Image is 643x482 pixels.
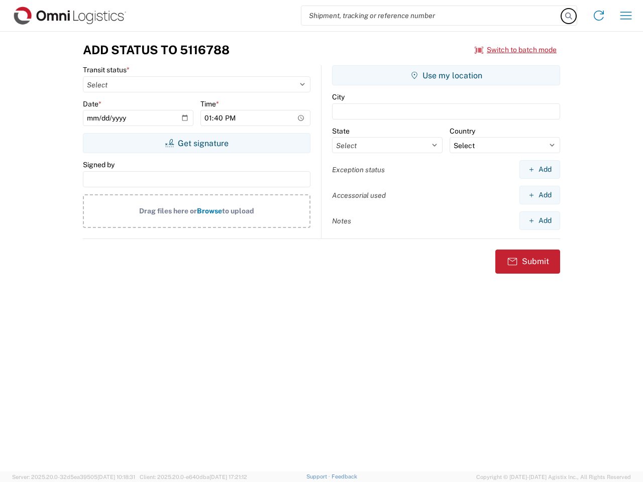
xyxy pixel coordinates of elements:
[519,186,560,204] button: Add
[83,133,310,153] button: Get signature
[301,6,562,25] input: Shipment, tracking or reference number
[476,472,631,481] span: Copyright © [DATE]-[DATE] Agistix Inc., All Rights Reserved
[332,191,386,200] label: Accessorial used
[12,474,135,480] span: Server: 2025.20.0-32d5ea39505
[519,211,560,230] button: Add
[200,99,219,108] label: Time
[222,207,254,215] span: to upload
[495,250,560,274] button: Submit
[332,216,351,225] label: Notes
[306,473,332,479] a: Support
[475,42,557,58] button: Switch to batch mode
[83,43,230,57] h3: Add Status to 5116788
[197,207,222,215] span: Browse
[83,99,101,108] label: Date
[140,474,247,480] span: Client: 2025.20.0-e640dba
[332,473,357,479] a: Feedback
[83,65,130,74] label: Transit status
[332,65,560,85] button: Use my location
[519,160,560,179] button: Add
[332,127,350,136] label: State
[332,165,385,174] label: Exception status
[209,474,247,480] span: [DATE] 17:21:12
[450,127,475,136] label: Country
[332,92,345,101] label: City
[83,160,115,169] label: Signed by
[139,207,197,215] span: Drag files here or
[97,474,135,480] span: [DATE] 10:18:31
